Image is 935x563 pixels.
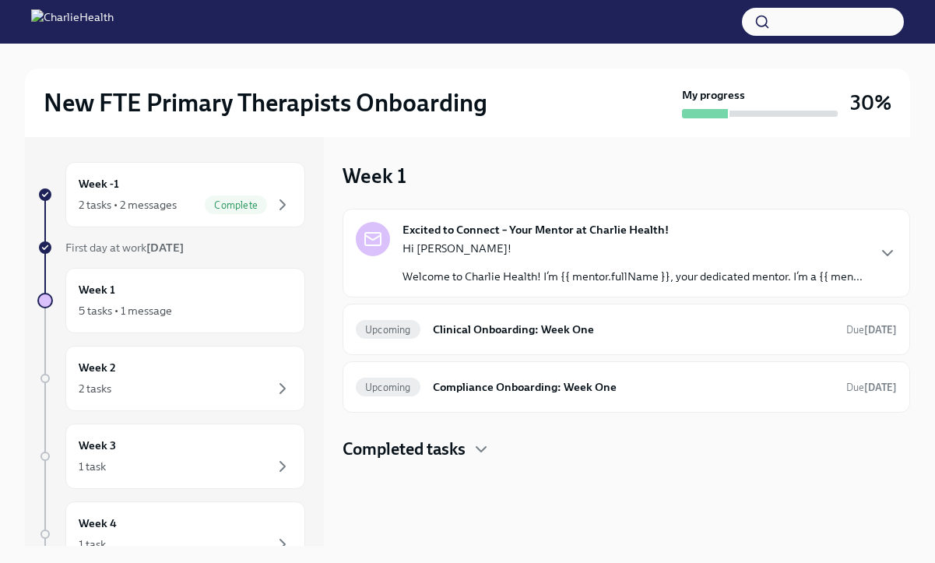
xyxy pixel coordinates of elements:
h6: Week 2 [79,359,116,376]
span: September 28th, 2025 10:00 [846,322,897,337]
div: 2 tasks [79,381,111,396]
a: UpcomingCompliance Onboarding: Week OneDue[DATE] [356,375,897,399]
p: Hi [PERSON_NAME]! [402,241,863,256]
div: 2 tasks • 2 messages [79,197,177,213]
a: Week -12 tasks • 2 messagesComplete [37,162,305,227]
div: 5 tasks • 1 message [79,303,172,318]
h6: Week 1 [79,281,115,298]
h6: Clinical Onboarding: Week One [433,321,834,338]
h2: New FTE Primary Therapists Onboarding [44,87,487,118]
div: 1 task [79,537,106,552]
strong: Excited to Connect – Your Mentor at Charlie Health! [402,222,669,238]
h3: 30% [850,89,891,117]
strong: [DATE] [864,324,897,336]
span: Due [846,382,897,393]
a: UpcomingClinical Onboarding: Week OneDue[DATE] [356,317,897,342]
h6: Week 3 [79,437,116,454]
a: First day at work[DATE] [37,240,305,255]
span: Upcoming [356,324,420,336]
span: First day at work [65,241,184,255]
p: Welcome to Charlie Health! I’m {{ mentor.fullName }}, your dedicated mentor. I’m a {{ men... [402,269,863,284]
span: Complete [205,199,267,211]
a: Week 15 tasks • 1 message [37,268,305,333]
span: September 28th, 2025 10:00 [846,380,897,395]
div: Completed tasks [343,438,910,461]
h3: Week 1 [343,162,406,190]
a: Week 22 tasks [37,346,305,411]
h4: Completed tasks [343,438,466,461]
strong: [DATE] [864,382,897,393]
strong: [DATE] [146,241,184,255]
div: 1 task [79,459,106,474]
img: CharlieHealth [31,9,114,34]
h6: Week -1 [79,175,119,192]
strong: My progress [682,87,745,103]
span: Due [846,324,897,336]
h6: Compliance Onboarding: Week One [433,378,834,396]
a: Week 31 task [37,424,305,489]
span: Upcoming [356,382,420,393]
h6: Week 4 [79,515,117,532]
